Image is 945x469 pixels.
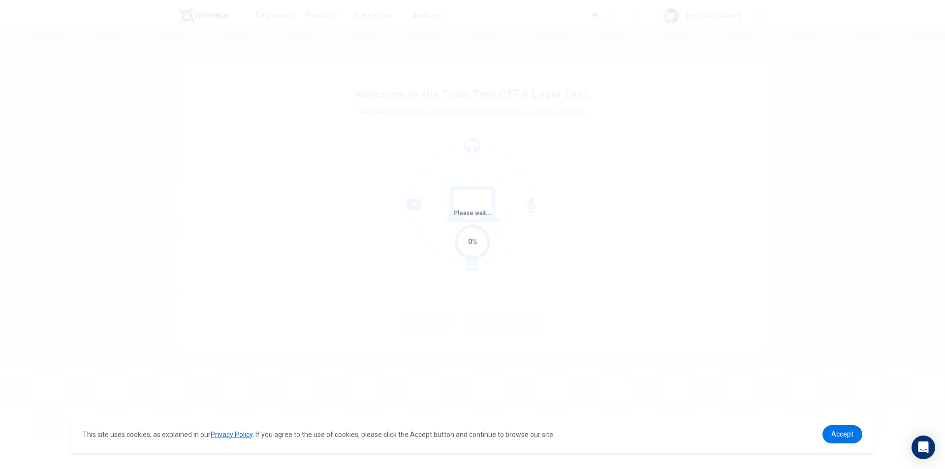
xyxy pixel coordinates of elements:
[71,415,874,453] div: cookieconsent
[831,430,853,438] span: Accept
[83,431,555,438] span: This site uses cookies, as explained in our . If you agree to the use of cookies, please click th...
[468,236,477,248] div: 0%
[822,425,862,443] a: dismiss cookie message
[912,436,935,459] div: Open Intercom Messenger
[211,431,252,438] a: Privacy Policy
[454,210,492,217] span: Please wait...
